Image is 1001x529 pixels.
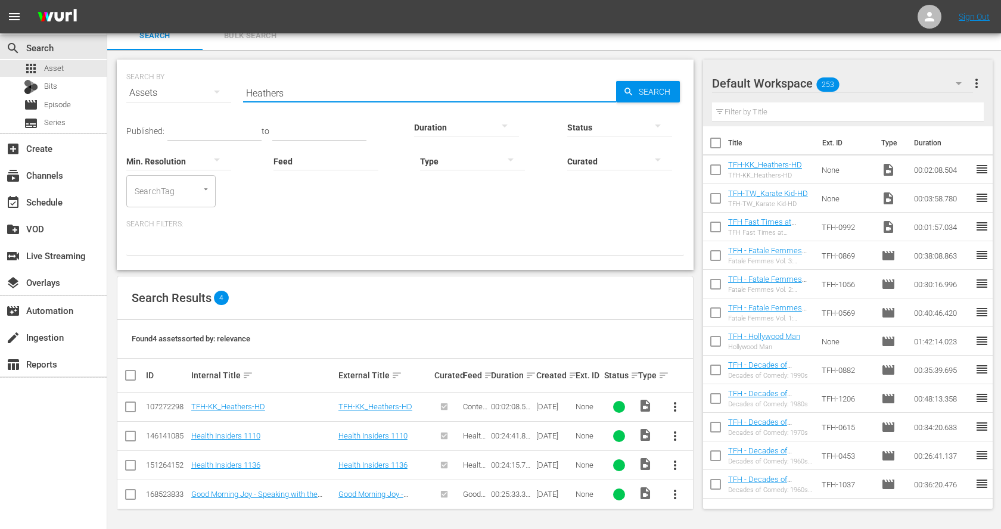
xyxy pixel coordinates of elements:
td: TFH-0992 [817,213,876,241]
td: 00:36:20.476 [909,470,975,499]
span: Good Morning Joy [463,490,486,516]
td: TFH-0325 [817,499,876,527]
span: Video [638,399,652,413]
div: [DATE] [536,402,572,411]
span: Content [463,402,487,420]
th: Type [874,126,907,160]
a: Health Insiders 1110 [191,431,260,440]
div: Duration [491,368,533,382]
span: Video [638,457,652,471]
td: TFH-0569 [817,298,876,327]
button: more_vert [661,480,689,509]
button: Search [616,81,680,102]
div: 151264152 [146,460,188,469]
span: Health Insiders [463,460,486,487]
div: Assets [126,76,231,110]
span: Schedule [6,195,20,210]
td: TFH-0615 [817,413,876,441]
button: more_vert [661,422,689,450]
span: Episode [881,449,896,463]
span: reorder [975,448,989,462]
th: Title [728,126,815,160]
span: sort [391,370,402,381]
td: TFH-0882 [817,356,876,384]
a: TFH-TW_Karate Kid-HD [728,189,808,198]
a: Sign Out [959,12,990,21]
td: TFH-1037 [817,470,876,499]
div: Feed [463,368,487,382]
span: reorder [975,362,989,376]
span: menu [7,10,21,24]
div: None [576,402,600,411]
span: Episode [24,98,38,112]
span: Episode [881,277,896,291]
span: Search Results [132,291,212,305]
div: Fatale Femmes Vol. 2: Seductive & Destructive [728,286,813,294]
td: TFH-1056 [817,270,876,298]
div: Decades of Comedy: 1980s [728,400,813,408]
span: Channels [6,169,20,183]
span: Published: [126,126,164,136]
span: Episode [881,477,896,491]
span: Episode [881,306,896,320]
td: 00:34:52.407 [909,499,975,527]
span: reorder [975,419,989,434]
div: 168523833 [146,490,188,499]
div: 00:02:08.504 [491,402,533,411]
span: reorder [975,391,989,405]
span: Search [6,41,20,55]
a: TFH - Decades of Comedy: 1960s Vol. 1 [728,475,801,493]
div: External Title [338,368,431,382]
span: reorder [975,191,989,205]
div: Decades of Comedy: 1990s [728,372,813,379]
a: TFH - Decades of Comedy: 1970s [728,418,792,435]
span: Reports [6,357,20,372]
div: ID [146,371,188,380]
span: Episode [881,248,896,263]
span: reorder [975,219,989,234]
div: None [576,460,600,469]
span: Asset [24,61,38,76]
div: Decades of Comedy: 1960s Vol. 2 [728,458,813,465]
div: TFH-TW_Karate Kid-HD [728,200,808,208]
span: 253 [816,72,839,97]
div: [DATE] [536,460,572,469]
span: Video [881,163,896,177]
td: TFH-0453 [817,441,876,470]
span: Health Insiders [463,431,486,458]
span: Asset [44,63,64,74]
a: TFH-KK_Heathers-HD [728,160,802,169]
span: more_vert [668,458,682,472]
span: more_vert [668,429,682,443]
span: Found 4 assets sorted by: relevance [132,334,250,343]
a: TFH-KK_Heathers-HD [338,402,412,411]
button: more_vert [661,393,689,421]
td: 00:40:46.420 [909,298,975,327]
div: [DATE] [536,431,572,440]
span: Automation [6,304,20,318]
span: sort [484,370,495,381]
a: TFH - Fatale Femmes Vol. 3: Daughters of Darkness [728,246,807,273]
a: TFH-KK_Heathers-HD [191,402,265,411]
td: 00:34:20.633 [909,413,975,441]
div: Created [536,368,572,382]
div: Curated [434,371,459,380]
div: Status [604,368,635,382]
div: None [576,431,600,440]
span: Search [634,81,680,102]
span: reorder [975,276,989,291]
span: Video [881,191,896,206]
a: TFH - Hollywood Man [728,332,800,341]
div: TFH-KK_Heathers-HD [728,172,802,179]
a: Good Morning Joy - Speaking with the Heart [191,490,322,508]
div: TFH Fast Times at [GEOGRAPHIC_DATA] [728,229,813,237]
div: None [576,490,600,499]
span: reorder [975,305,989,319]
span: Series [24,116,38,130]
span: Bulk Search [210,29,291,43]
img: ans4CAIJ8jUAAAAAAAAAAAAAAAAAAAAAAAAgQb4GAAAAAAAAAAAAAAAAAAAAAAAAJMjXAAAAAAAAAAAAAAAAAAAAAAAAgAT5G... [29,3,86,31]
a: TFH - Decades of Comedy: 1990s [728,360,792,378]
span: Episode [44,99,71,111]
div: 107272298 [146,402,188,411]
a: TFH - Decades of Comedy: 1940s to 1950s [728,503,812,521]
